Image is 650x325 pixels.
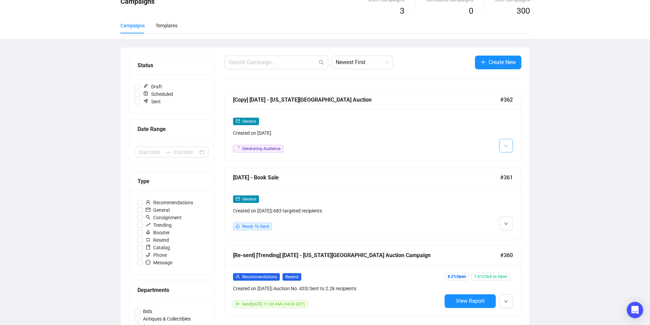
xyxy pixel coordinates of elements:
div: Open Intercom Messenger [627,302,643,318]
div: Created on [DATE] | 683 targeted recipients [233,207,442,215]
div: Date Range [138,125,206,133]
div: Departments [138,286,206,294]
a: [Copy] [DATE] - [US_STATE][GEOGRAPHIC_DATA] Auction#362mailGeneralCreated on [DATE]loadingGenerat... [225,90,521,161]
span: 7.6% Click to Open [472,273,510,280]
span: #361 [500,173,513,182]
span: #362 [500,95,513,104]
span: Bids [140,308,155,315]
span: plus [480,59,486,65]
span: to [166,149,171,155]
a: [Re-sent] [Trending] [DATE] - [US_STATE][GEOGRAPHIC_DATA] Auction Campaign#360userRecommendations... [225,246,521,316]
span: down [504,222,508,226]
span: Resend [143,236,172,244]
span: Recommendations [242,275,277,279]
span: mail [146,207,150,212]
span: message [146,260,150,265]
div: [Copy] [DATE] - [US_STATE][GEOGRAPHIC_DATA] Auction [233,95,500,104]
div: Created on [DATE] [233,129,442,137]
span: Sent [DATE] 11:00 AM (-04:00 EDT) [242,302,305,307]
div: Type [138,177,206,186]
div: Campaigns [120,22,145,29]
span: send [236,302,240,306]
span: View Report [456,298,485,304]
span: 0 [469,6,473,16]
span: down [504,144,508,148]
div: [DATE] - Book Sale [233,173,500,182]
span: Booster [143,229,173,236]
input: Start date [139,148,163,156]
span: loading [235,146,240,151]
span: Draft [140,83,165,90]
div: Created on [DATE] | Auction No. 433 | Sent to 2.2k recipients [233,285,442,292]
span: General [242,197,256,202]
span: rocket [146,230,150,235]
div: Templates [156,22,177,29]
input: Search Campaign... [229,58,317,67]
span: Antiques & Collectibles [140,315,193,323]
div: Status [138,61,206,70]
span: #360 [500,251,513,260]
span: search [146,215,150,220]
span: Ready To Send [242,224,269,229]
span: Scheduled [140,90,176,98]
button: Create New [475,56,521,69]
input: End date [174,148,198,156]
span: Resend [283,273,301,281]
span: Recommendations [143,199,196,206]
span: swap-right [166,149,171,155]
span: phone [146,252,150,257]
a: [DATE] - Book Sale#361mailGeneralCreated on [DATE]| 683 targeted recipientslikeReady To Send [225,168,521,239]
span: Phone [143,251,170,259]
span: search [319,60,324,65]
span: mail [236,119,240,123]
span: rise [146,222,150,227]
span: down [504,299,508,304]
span: Trending [143,221,174,229]
span: Generating Audience [242,146,280,151]
span: 3 [400,6,404,16]
span: user [236,275,240,279]
button: View Report [445,294,496,308]
div: [Re-sent] [Trending] [DATE] - [US_STATE][GEOGRAPHIC_DATA] Auction Campaign [233,251,500,260]
span: Message [143,259,175,266]
span: book [146,245,150,250]
span: user [146,200,150,205]
span: 300 [517,6,530,16]
span: like [236,224,240,228]
span: Catalog [143,244,173,251]
span: Newest First [336,56,389,69]
span: Create New [489,58,516,67]
span: retweet [146,237,150,242]
span: mail [236,197,240,201]
span: Sent [140,98,163,105]
span: 8.2% Open [445,273,469,280]
span: Consignment [143,214,184,221]
span: General [242,119,256,124]
span: General [143,206,172,214]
